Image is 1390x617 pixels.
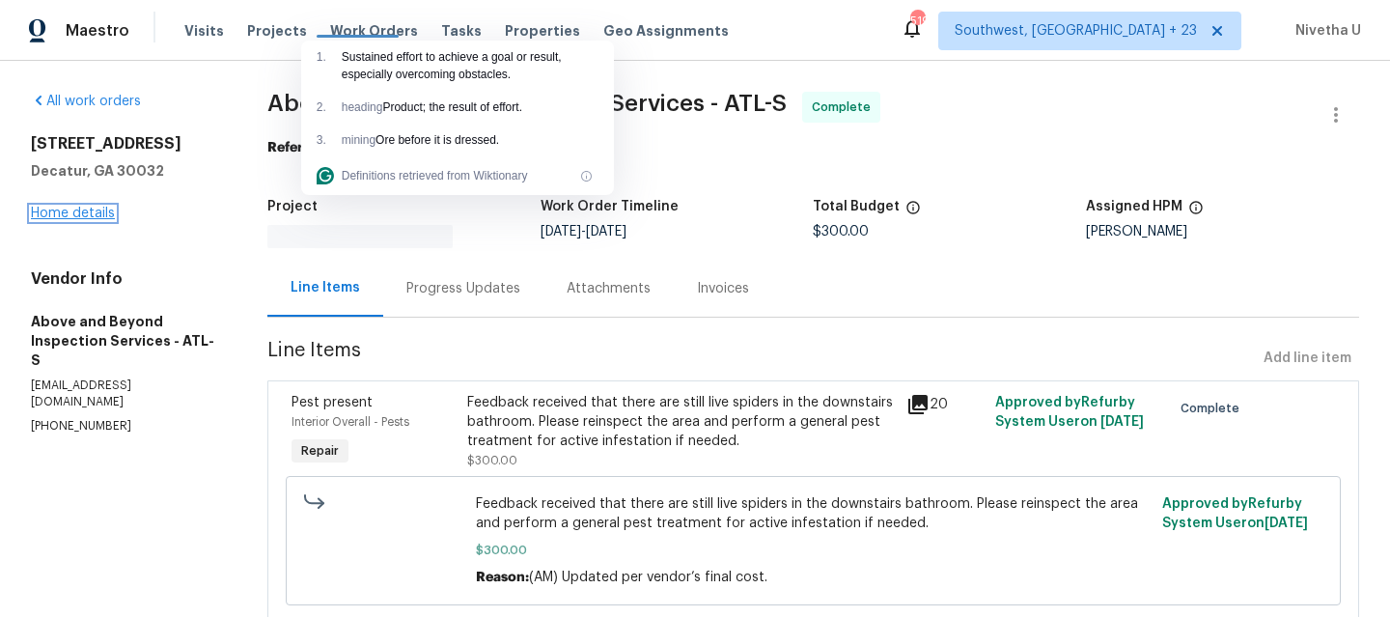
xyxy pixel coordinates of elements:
span: Southwest, [GEOGRAPHIC_DATA] + 23 [955,21,1197,41]
span: Geo Assignments [603,21,729,41]
a: All work orders [31,95,141,108]
div: 519 [910,12,924,31]
span: Tasks [441,24,482,38]
h5: Total Budget [813,200,900,213]
h2: [STREET_ADDRESS] [31,134,221,154]
span: [DATE] [1265,517,1308,530]
div: Feedback received that there are still live spiders in the downstairs bathroom. Please reinspect ... [467,393,896,451]
span: [DATE] [1100,415,1144,429]
span: Repair [293,441,347,461]
span: $300.00 [813,225,869,238]
span: Complete [812,98,878,117]
div: [PERSON_NAME] [1086,225,1359,238]
div: 20 [906,393,983,416]
h5: Decatur, GA 30032 [31,161,221,181]
h4: Vendor Info [31,269,221,289]
span: Feedback received that there are still live spiders in the downstairs bathroom. Please reinspect ... [476,494,1152,533]
span: - [541,225,626,238]
span: [DATE] [586,225,626,238]
div: Line Items [291,278,360,297]
a: Home details [31,207,115,220]
span: Approved by Refurby System User on [995,396,1144,429]
span: Nivetha U [1288,21,1361,41]
span: Properties [505,21,580,41]
div: 3KH4MC21J11JZ-c3809878d [267,138,1359,157]
span: Visits [184,21,224,41]
b: Reference: [267,141,339,154]
h5: Assigned HPM [1086,200,1182,213]
span: $300.00 [467,455,517,466]
h5: Work Order Timeline [541,200,679,213]
span: The total cost of line items that have been proposed by Opendoor. This sum includes line items th... [905,200,921,225]
h5: Above and Beyond Inspection Services - ATL-S [31,312,221,370]
span: Pest present [292,396,373,409]
p: [EMAIL_ADDRESS][DOMAIN_NAME] [31,378,221,410]
span: Approved by Refurby System User on [1162,497,1308,530]
span: Line Items [267,341,1256,377]
span: Projects [247,21,307,41]
span: Above and Beyond Inspection Services - ATL-S [267,92,787,115]
p: [PHONE_NUMBER] [31,418,221,435]
span: Reason: [476,571,529,584]
span: Interior Overall - Pests [292,416,409,428]
div: Invoices [697,279,749,298]
span: Maestro [66,21,129,41]
div: Progress Updates [406,279,520,298]
span: The hpm assigned to this work order. [1188,200,1204,225]
h5: Project [267,200,318,213]
span: $300.00 [476,541,1152,560]
span: Work Orders [330,21,418,41]
span: Complete [1181,399,1247,418]
div: Attachments [567,279,651,298]
span: (AM) Updated per vendor’s final cost. [529,571,767,584]
span: [DATE] [541,225,581,238]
